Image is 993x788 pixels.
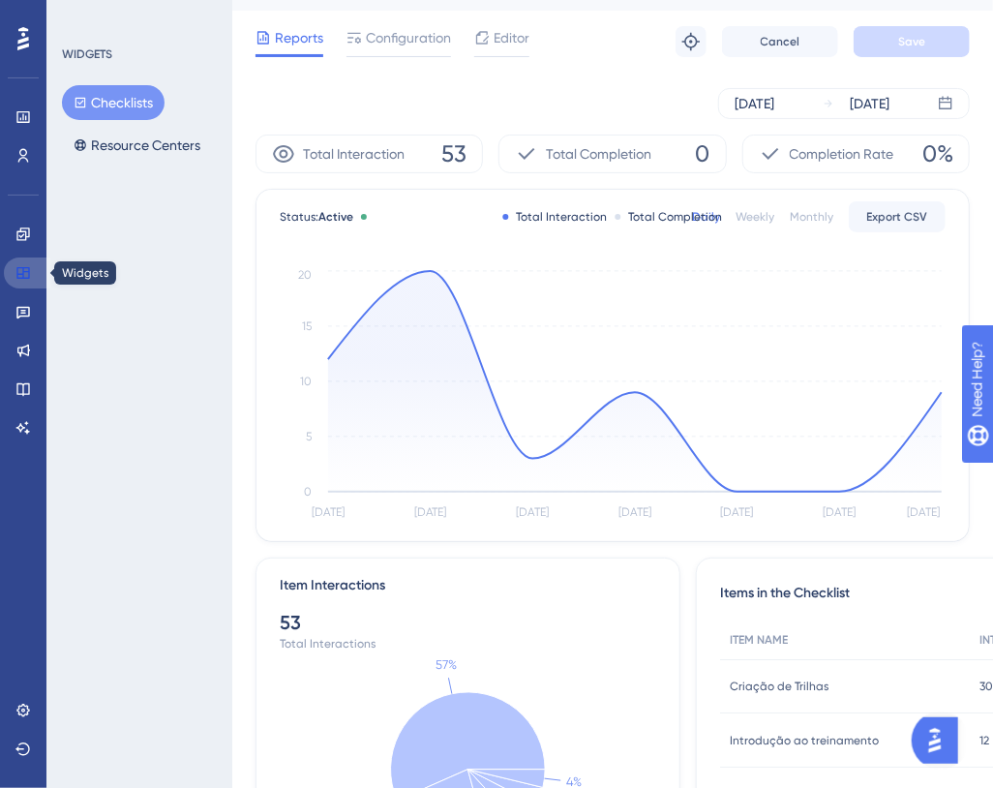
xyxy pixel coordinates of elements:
[280,209,353,225] span: Status:
[823,506,856,520] tspan: [DATE]
[441,138,466,169] span: 53
[546,142,651,166] span: Total Completion
[275,26,323,49] span: Reports
[979,733,989,748] span: 12
[312,506,345,520] tspan: [DATE]
[436,658,457,673] text: 57%
[62,128,212,163] button: Resource Centers
[62,46,112,62] div: WIDGETS
[304,485,312,499] tspan: 0
[494,26,529,49] span: Editor
[790,209,833,225] div: Monthly
[302,319,312,333] tspan: 15
[503,209,608,225] div: Total Interaction
[298,268,312,282] tspan: 20
[922,138,953,169] span: 0%
[730,632,788,648] span: ITEM NAME
[736,209,774,225] div: Weekly
[721,506,754,520] tspan: [DATE]
[318,210,353,224] span: Active
[366,26,451,49] span: Configuration
[912,712,970,770] iframe: UserGuiding AI Assistant Launcher
[898,34,925,49] span: Save
[730,679,828,694] span: Criação de Trilhas
[790,142,894,166] span: Completion Rate
[849,201,946,232] button: Export CSV
[720,582,850,605] span: Items in the Checklist
[908,506,941,520] tspan: [DATE]
[300,375,312,388] tspan: 10
[280,609,656,636] div: 53
[867,209,928,225] span: Export CSV
[696,138,710,169] span: 0
[45,5,121,28] span: Need Help?
[62,85,165,120] button: Checklists
[306,430,312,443] tspan: 5
[414,506,447,520] tspan: [DATE]
[618,506,651,520] tspan: [DATE]
[730,733,879,748] span: Introdução ao treinamento
[735,92,774,115] div: [DATE]
[761,34,800,49] span: Cancel
[722,26,838,57] button: Cancel
[616,209,723,225] div: Total Completion
[516,506,549,520] tspan: [DATE]
[850,92,889,115] div: [DATE]
[854,26,970,57] button: Save
[280,574,385,597] div: Item Interactions
[979,679,993,694] span: 30
[303,142,405,166] span: Total Interaction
